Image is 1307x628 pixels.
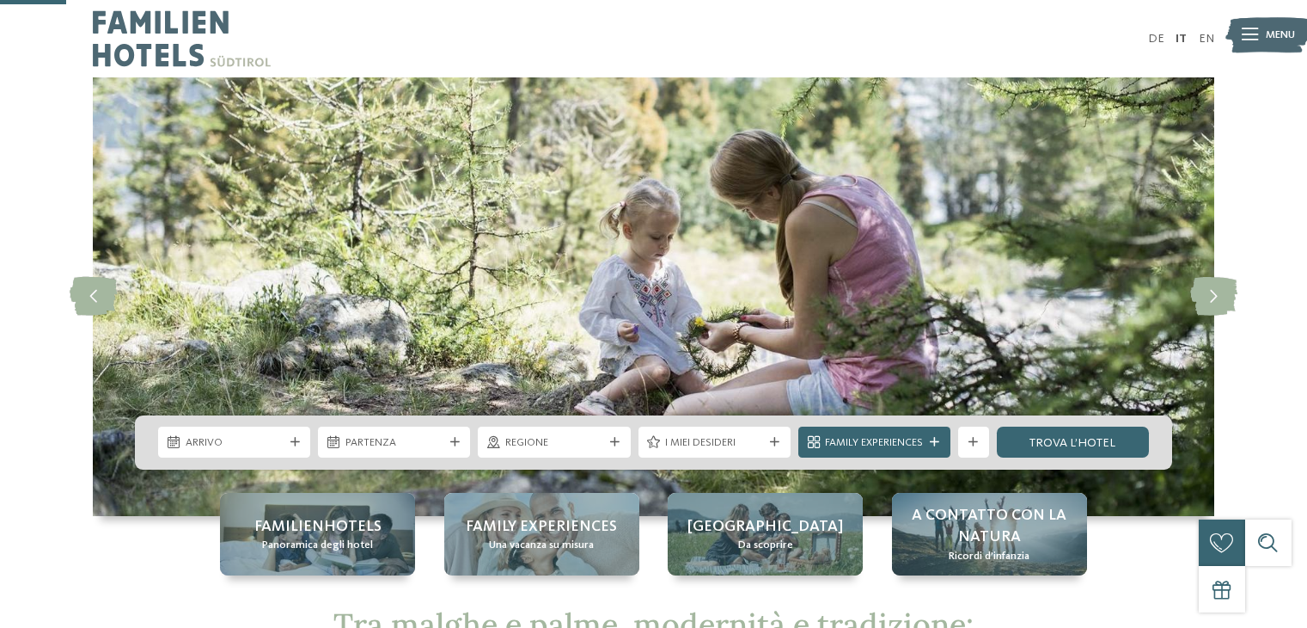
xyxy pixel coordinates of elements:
[665,435,763,451] span: I miei desideri
[738,538,793,553] span: Da scoprire
[825,435,923,451] span: Family Experiences
[892,493,1087,576] a: Family hotel a Merano: varietà allo stato puro! A contatto con la natura Ricordi d’infanzia
[687,516,843,538] span: [GEOGRAPHIC_DATA]
[997,427,1149,458] a: trova l’hotel
[444,493,639,576] a: Family hotel a Merano: varietà allo stato puro! Family experiences Una vacanza su misura
[345,435,443,451] span: Partenza
[1176,33,1187,45] a: IT
[505,435,603,451] span: Regione
[186,435,284,451] span: Arrivo
[254,516,382,538] span: Familienhotels
[1266,28,1295,43] span: Menu
[466,516,617,538] span: Family experiences
[1148,33,1164,45] a: DE
[262,538,373,553] span: Panoramica degli hotel
[949,549,1029,564] span: Ricordi d’infanzia
[93,77,1214,516] img: Family hotel a Merano: varietà allo stato puro!
[1199,33,1214,45] a: EN
[907,505,1072,548] span: A contatto con la natura
[220,493,415,576] a: Family hotel a Merano: varietà allo stato puro! Familienhotels Panoramica degli hotel
[668,493,863,576] a: Family hotel a Merano: varietà allo stato puro! [GEOGRAPHIC_DATA] Da scoprire
[489,538,594,553] span: Una vacanza su misura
